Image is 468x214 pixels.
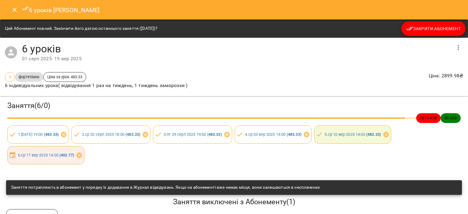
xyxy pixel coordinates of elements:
span: 6 [5,74,15,80]
span: Закрити Абонемент [406,25,461,32]
div: 4.ср 03 вер 2025 14:00 (483.33) [235,125,312,144]
a: 2.ср 20 серп 2025 18:00 (483.33) [82,132,140,137]
a: 5.ср 10 вер 2025 14:00 (483.33) [324,132,381,137]
b: ( 483.33 ) [366,132,381,137]
button: Close [7,2,22,17]
div: 3.пт 29 серп 2025 19:00 (483.33) [153,125,232,144]
span: фортепіано [15,74,43,80]
div: Заняття потрапляють в абонемент у порядку їх додавання в Журнал відвідувань. Якщо на абонементі в... [11,182,320,193]
div: 6.ср 17 вер 2025 14:00 (402.77) [7,146,84,164]
b: ( 483.33 ) [44,132,58,137]
div: 01 серп 2025 - 19 вер 2025 [22,55,451,62]
p: Ціна : 2899.98 ₴ [429,72,463,79]
h3: Заняття ( 6 / 0 ) [7,101,461,111]
h5: Заняття виключені з Абонементу ( 1 ) [6,197,462,207]
div: 5.ср 10 вер 2025 14:00 (483.33) [314,125,391,144]
span: Ціна за урок 483.33 [44,74,86,80]
button: Закрити Абонемент [401,21,466,36]
div: 1.[DATE] 19:00 (483.33) [7,125,69,144]
div: Цей Абонемент повний. Закінчити його датою останнього заняття ([DATE])? [5,23,158,34]
b: ( 483.33 ) [126,132,140,137]
b: ( 402.77 ) [59,153,74,157]
span: 80.55 ₴ [441,115,461,121]
a: 3.пт 29 серп 2025 19:00 (483.33) [164,132,222,137]
h4: 6 уроків [22,43,451,55]
h6: 6 уроків [PERSON_NAME] [22,5,100,15]
div: 2.ср 20 серп 2025 18:00 (483.33) [71,125,151,144]
span: 2819.43 ₴ [416,115,441,121]
a: 1.[DATE] 19:00 (483.33) [18,132,58,137]
b: ( 483.33 ) [207,132,222,137]
a: 4.ср 03 вер 2025 14:00 (483.33) [245,132,301,137]
b: ( 483.33 ) [287,132,301,137]
a: 6.ср 17 вер 2025 14:00 (402.77) [18,153,74,157]
p: 6 індивідуальних урока( відвідування 1 раз на тиждень, 1 тиждень заморозки ) [5,82,187,89]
